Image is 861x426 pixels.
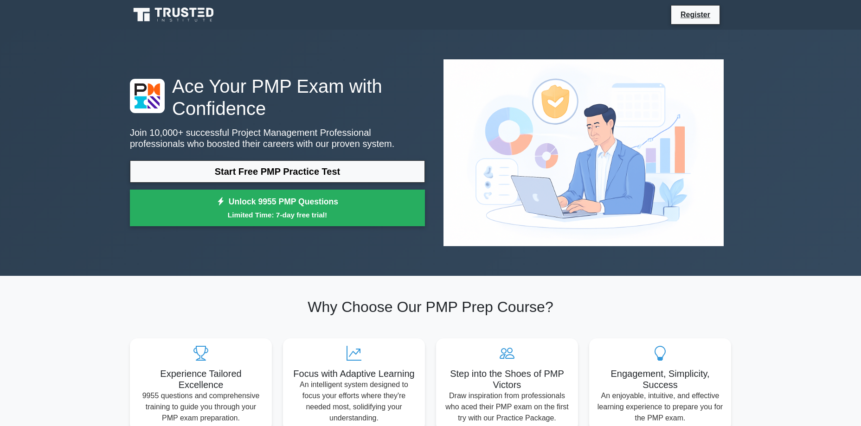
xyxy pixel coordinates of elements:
a: Register [675,9,716,20]
p: Draw inspiration from professionals who aced their PMP exam on the first try with our Practice Pa... [443,390,571,424]
small: Limited Time: 7-day free trial! [141,210,413,220]
p: Join 10,000+ successful Project Management Professional professionals who boosted their careers w... [130,127,425,149]
a: Unlock 9955 PMP QuestionsLimited Time: 7-day free trial! [130,190,425,227]
h5: Engagement, Simplicity, Success [597,368,724,390]
img: Project Management Professional Preview [436,52,731,254]
h5: Experience Tailored Excellence [137,368,264,390]
p: An enjoyable, intuitive, and effective learning experience to prepare you for the PMP exam. [597,390,724,424]
h5: Step into the Shoes of PMP Victors [443,368,571,390]
h5: Focus with Adaptive Learning [290,368,418,379]
p: 9955 questions and comprehensive training to guide you through your PMP exam preparation. [137,390,264,424]
p: An intelligent system designed to focus your efforts where they're needed most, solidifying your ... [290,379,418,424]
h2: Why Choose Our PMP Prep Course? [130,298,731,316]
h1: Ace Your PMP Exam with Confidence [130,75,425,120]
a: Start Free PMP Practice Test [130,160,425,183]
